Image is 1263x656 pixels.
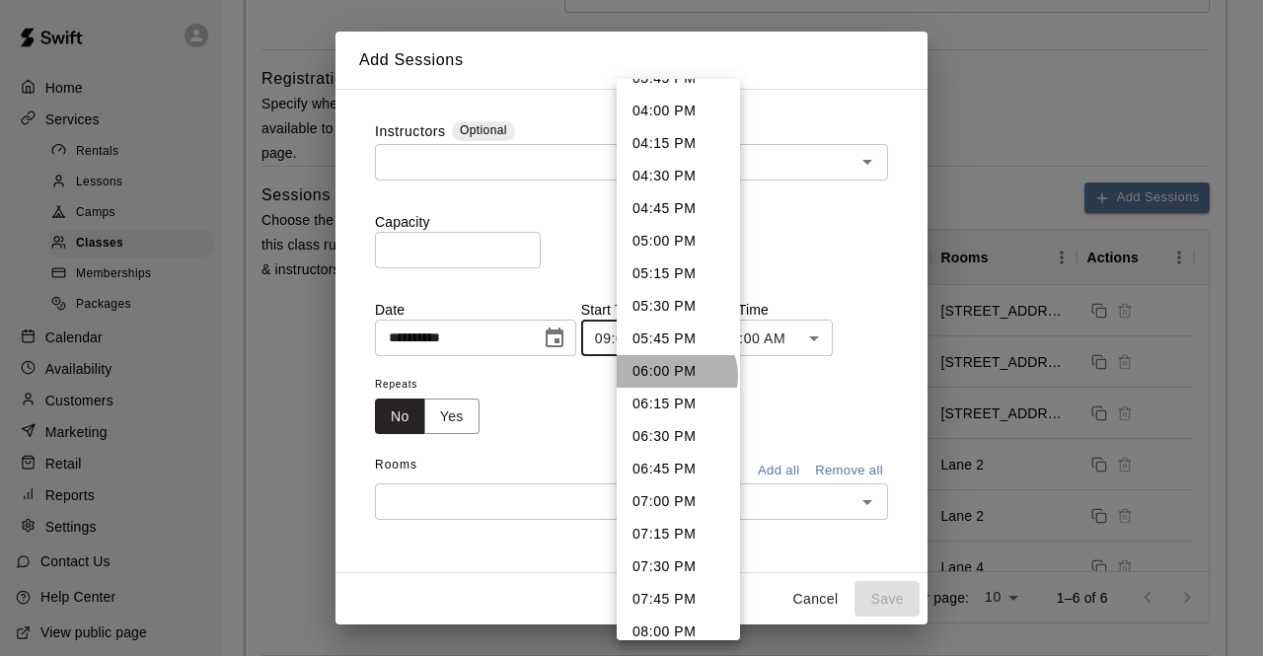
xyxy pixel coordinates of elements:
[617,95,740,127] li: 04:00 PM
[617,127,740,160] li: 04:15 PM
[617,616,740,648] li: 08:00 PM
[617,62,740,95] li: 03:45 PM
[617,388,740,420] li: 06:15 PM
[617,453,740,485] li: 06:45 PM
[617,290,740,323] li: 05:30 PM
[617,485,740,518] li: 07:00 PM
[617,355,740,388] li: 06:00 PM
[617,323,740,355] li: 05:45 PM
[617,160,740,192] li: 04:30 PM
[617,257,740,290] li: 05:15 PM
[617,583,740,616] li: 07:45 PM
[617,518,740,550] li: 07:15 PM
[617,550,740,583] li: 07:30 PM
[617,192,740,225] li: 04:45 PM
[617,225,740,257] li: 05:00 PM
[617,420,740,453] li: 06:30 PM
